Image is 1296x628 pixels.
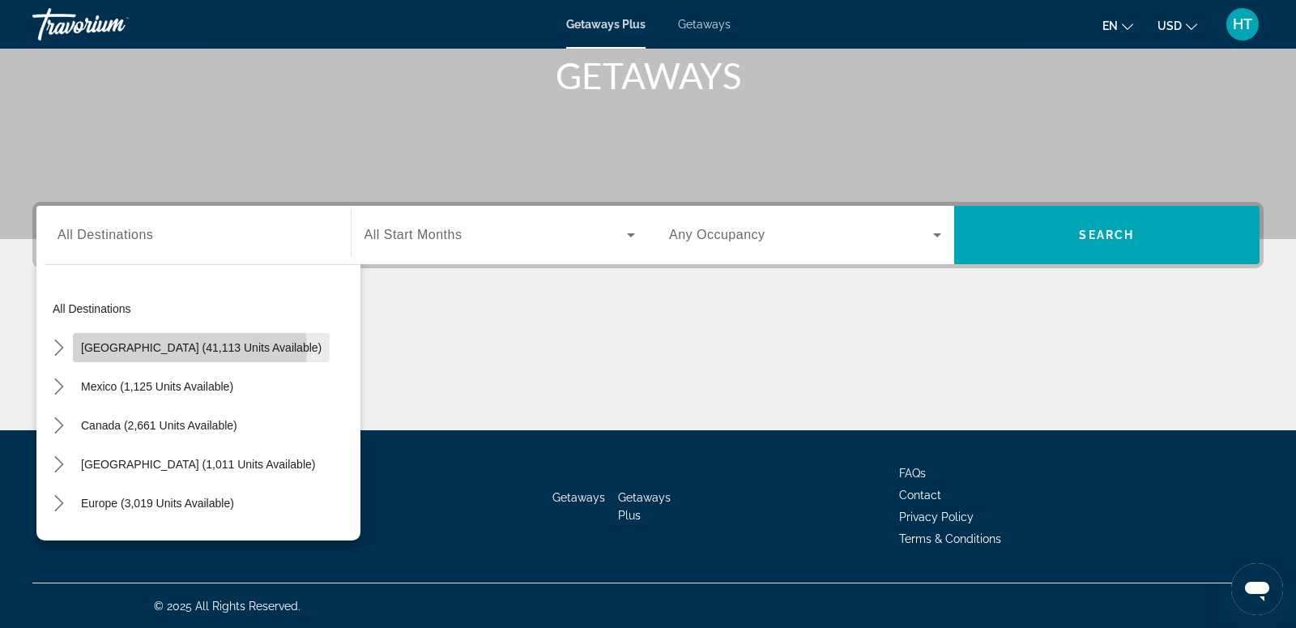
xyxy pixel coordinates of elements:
a: Getaways Plus [618,491,671,522]
h1: SEE THE WORLD WITH TRAVORIUM GETAWAYS [344,12,952,96]
button: Change currency [1157,14,1197,37]
span: Any Occupancy [669,228,765,241]
span: [GEOGRAPHIC_DATA] (1,011 units available) [81,458,315,471]
a: Travorium [32,3,194,45]
button: Change language [1102,14,1133,37]
span: All destinations [53,302,131,315]
button: Toggle Mexico (1,125 units available) submenu [45,373,73,401]
iframe: Кнопка запуска окна обмена сообщениями [1231,563,1283,615]
button: Select destination: Australia (237 units available) [73,528,314,557]
span: Canada (2,661 units available) [81,419,237,432]
button: Toggle Caribbean & Atlantic Islands (1,011 units available) submenu [45,451,73,479]
a: Getaways [552,491,605,504]
button: Toggle Canada (2,661 units available) submenu [45,412,73,440]
button: User Menu [1221,7,1264,41]
a: Getaways Plus [566,18,646,31]
a: Terms & Conditions [899,532,1001,545]
span: [GEOGRAPHIC_DATA] (41,113 units available) [81,341,322,354]
button: Select destination: United States (41,113 units available) [73,333,330,362]
button: Select destination: Caribbean & Atlantic Islands (1,011 units available) [73,450,323,479]
input: Select destination [58,226,330,246]
a: Getaways [678,18,731,31]
a: Privacy Policy [899,511,974,523]
button: Select destination: Canada (2,661 units available) [73,411,245,440]
span: Europe (3,019 units available) [81,497,234,510]
span: © 2025 All Rights Reserved. [154,600,301,613]
div: Search widget [36,206,1260,264]
a: FAQs [899,467,926,480]
span: Search [1079,229,1134,241]
button: Search [954,206,1260,264]
button: Toggle Australia (237 units available) submenu [45,528,73,557]
span: All Destinations [58,228,153,241]
button: Select destination: Europe (3,019 units available) [73,489,242,518]
button: Toggle United States (41,113 units available) submenu [45,334,73,362]
span: en [1102,19,1118,32]
button: Select destination: All destinations [45,294,360,323]
button: Select destination: Mexico (1,125 units available) [73,372,241,401]
span: HT [1233,16,1252,32]
div: Destination options [36,256,360,540]
button: Toggle Europe (3,019 units available) submenu [45,489,73,518]
span: Mexico (1,125 units available) [81,380,233,393]
span: USD [1157,19,1182,32]
span: All Start Months [364,228,463,241]
a: Contact [899,489,941,502]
